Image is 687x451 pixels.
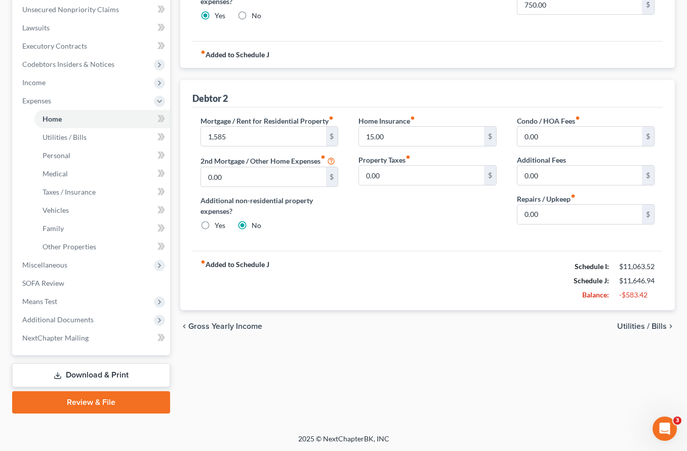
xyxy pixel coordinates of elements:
[22,96,51,105] span: Expenses
[619,261,655,272] div: $11,063.52
[406,155,411,160] i: fiber_manual_record
[667,322,675,330] i: chevron_right
[329,116,334,121] i: fiber_manual_record
[619,276,655,286] div: $11,646.94
[14,274,170,292] a: SOFA Review
[43,224,64,233] span: Family
[22,60,114,68] span: Codebtors Insiders & Notices
[22,297,57,306] span: Means Test
[34,128,170,146] a: Utilities / Bills
[517,205,642,224] input: --
[359,166,483,185] input: --
[617,322,675,330] button: Utilities / Bills chevron_right
[14,37,170,55] a: Executory Contracts
[673,417,681,425] span: 3
[358,155,411,165] label: Property Taxes
[200,195,338,216] label: Additional non-residential property expenses?
[34,146,170,165] a: Personal
[252,220,261,231] label: No
[34,201,170,219] a: Vehicles
[200,155,335,167] label: 2nd Mortgage / Other Home Expenses
[201,167,326,186] input: --
[326,167,338,186] div: $
[34,165,170,183] a: Medical
[653,417,677,441] iframe: Intercom live chat
[43,169,68,178] span: Medical
[22,333,89,342] span: NextChapter Mailing
[484,127,496,146] div: $
[200,50,206,55] i: fiber_manual_record
[43,115,62,123] span: Home
[517,116,580,126] label: Condo / HOA Fees
[215,220,225,231] label: Yes
[180,322,188,330] i: chevron_left
[575,116,580,121] i: fiber_manual_record
[642,205,654,224] div: $
[34,219,170,238] a: Family
[617,322,667,330] span: Utilities / Bills
[22,42,87,50] span: Executory Contracts
[43,206,69,214] span: Vehicles
[14,329,170,347] a: NextChapter Mailing
[43,133,87,141] span: Utilities / Bills
[201,127,326,146] input: --
[22,5,119,14] span: Unsecured Nonpriority Claims
[192,92,228,104] div: Debtor 2
[34,110,170,128] a: Home
[12,391,170,414] a: Review & File
[12,363,170,387] a: Download & Print
[215,11,225,21] label: Yes
[642,127,654,146] div: $
[43,187,96,196] span: Taxes / Insurance
[200,259,206,265] i: fiber_manual_record
[14,19,170,37] a: Lawsuits
[642,166,654,185] div: $
[14,1,170,19] a: Unsecured Nonpriority Claims
[22,279,64,287] span: SOFA Review
[200,116,334,126] label: Mortgage / Rent for Residential Property
[575,262,609,271] strong: Schedule I:
[43,242,96,251] span: Other Properties
[252,11,261,21] label: No
[517,127,642,146] input: --
[619,290,655,300] div: -$583.42
[34,238,170,256] a: Other Properties
[34,183,170,201] a: Taxes / Insurance
[359,127,483,146] input: --
[22,78,46,87] span: Income
[43,151,70,160] span: Personal
[188,322,262,330] span: Gross Yearly Income
[517,194,576,204] label: Repairs / Upkeep
[22,23,50,32] span: Lawsuits
[200,50,269,60] strong: Added to Schedule J
[200,259,269,302] strong: Added to Schedule J
[574,276,609,285] strong: Schedule J:
[484,166,496,185] div: $
[22,260,67,269] span: Miscellaneous
[582,290,609,299] strong: Balance:
[180,322,262,330] button: chevron_left Gross Yearly Income
[326,127,338,146] div: $
[571,194,576,199] i: fiber_manual_record
[22,315,94,324] span: Additional Documents
[410,116,415,121] i: fiber_manual_record
[320,155,326,160] i: fiber_manual_record
[358,116,415,126] label: Home Insurance
[517,155,566,165] label: Additional Fees
[517,166,642,185] input: --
